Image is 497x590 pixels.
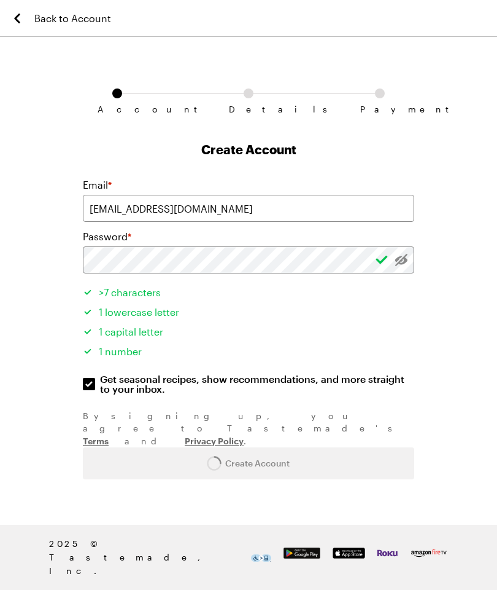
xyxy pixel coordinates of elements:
span: Get seasonal recipes, show recommendations, and more straight to your inbox. [100,374,415,394]
img: Amazon Fire TV [410,548,448,559]
span: 1 capital letter [99,326,163,337]
a: Roku [377,548,398,567]
a: Terms [83,435,109,446]
label: Password [83,229,131,244]
ol: Subscription checkout form navigation [83,88,414,104]
span: Details [229,104,268,114]
span: Account [98,104,137,114]
a: This icon serves as a link to download the Level Access assistive technology app for individuals ... [251,551,271,564]
div: By signing up , you agree to Tastemade's and . [83,410,414,447]
input: Get seasonal recipes, show recommendations, and more straight to your inbox. [83,378,95,390]
span: 1 lowercase letter [99,306,179,318]
a: App Store [333,548,365,567]
img: App Store [333,548,365,559]
h1: Create Account [83,141,414,158]
span: 1 number [99,345,142,357]
a: Amazon Fire TV [410,548,448,567]
img: Roku [377,548,398,559]
img: Google Play [283,548,320,559]
a: Google Play [283,548,320,567]
span: Payment [360,104,399,114]
a: Privacy Policy [185,435,244,446]
span: >7 characters [99,286,161,298]
label: Email [83,178,112,192]
span: 2025 © Tastemade, Inc. [49,537,251,578]
img: This icon serves as a link to download the Level Access assistive technology app for individuals ... [251,554,271,562]
span: Back to Account [34,11,111,26]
